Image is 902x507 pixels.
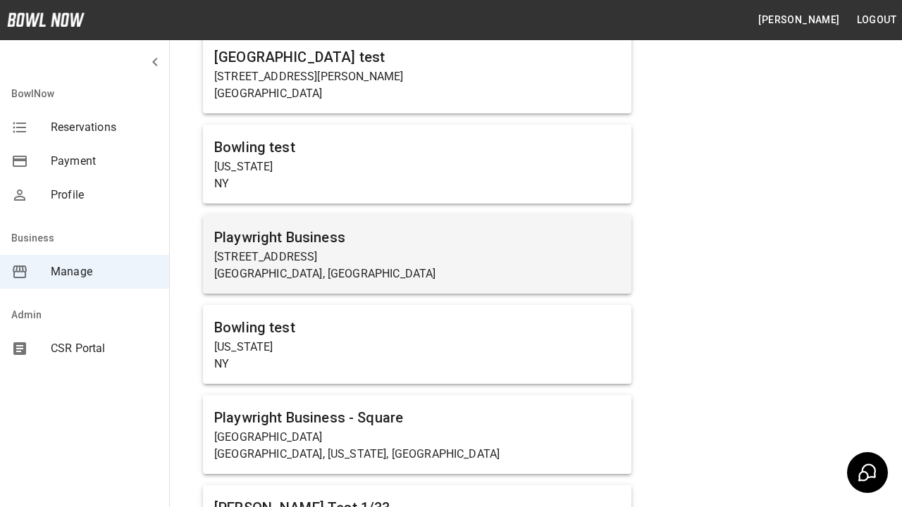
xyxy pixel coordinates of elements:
h6: Playwright Business [214,226,620,249]
h6: [GEOGRAPHIC_DATA] test [214,46,620,68]
span: Payment [51,153,158,170]
span: Profile [51,187,158,204]
img: logo [7,13,85,27]
p: [US_STATE] [214,339,620,356]
p: [GEOGRAPHIC_DATA], [US_STATE], [GEOGRAPHIC_DATA] [214,446,620,463]
p: NY [214,175,620,192]
p: [US_STATE] [214,158,620,175]
button: [PERSON_NAME] [753,7,845,33]
span: Manage [51,263,158,280]
h6: Playwright Business - Square [214,406,620,429]
p: [GEOGRAPHIC_DATA] [214,85,620,102]
span: Reservations [51,119,158,136]
p: [STREET_ADDRESS] [214,249,620,265]
p: NY [214,356,620,373]
p: [STREET_ADDRESS][PERSON_NAME] [214,68,620,85]
h6: Bowling test [214,136,620,158]
button: Logout [851,7,902,33]
span: CSR Portal [51,340,158,357]
p: [GEOGRAPHIC_DATA] [214,429,620,446]
p: [GEOGRAPHIC_DATA], [GEOGRAPHIC_DATA] [214,265,620,282]
h6: Bowling test [214,316,620,339]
